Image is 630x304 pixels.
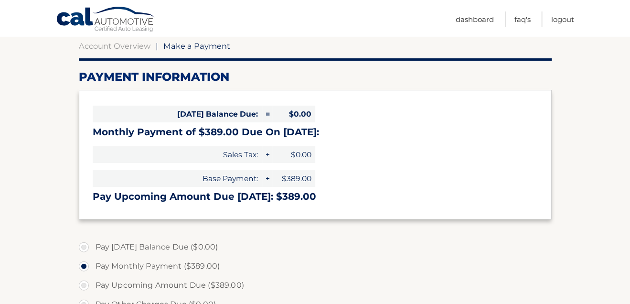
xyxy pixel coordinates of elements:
span: Base Payment: [93,170,262,187]
span: [DATE] Balance Due: [93,106,262,122]
h2: Payment Information [79,70,552,84]
span: $389.00 [272,170,315,187]
span: $0.00 [272,146,315,163]
span: + [262,146,272,163]
label: Pay Upcoming Amount Due ($389.00) [79,276,552,295]
span: = [262,106,272,122]
a: Cal Automotive [56,6,156,34]
a: FAQ's [514,11,531,27]
span: $0.00 [272,106,315,122]
span: Sales Tax: [93,146,262,163]
label: Pay Monthly Payment ($389.00) [79,257,552,276]
span: | [156,41,158,51]
a: Account Overview [79,41,150,51]
label: Pay [DATE] Balance Due ($0.00) [79,238,552,257]
span: Make a Payment [163,41,230,51]
h3: Monthly Payment of $389.00 Due On [DATE]: [93,126,538,138]
span: + [262,170,272,187]
a: Dashboard [456,11,494,27]
a: Logout [551,11,574,27]
h3: Pay Upcoming Amount Due [DATE]: $389.00 [93,191,538,203]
